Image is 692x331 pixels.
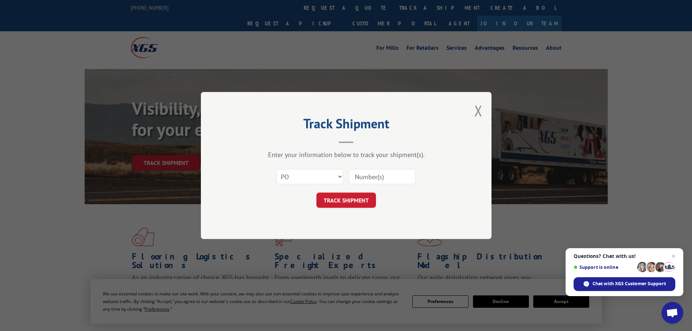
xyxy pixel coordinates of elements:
[592,280,666,287] span: Chat with XGS Customer Support
[574,277,675,291] div: Chat with XGS Customer Support
[574,253,675,259] span: Questions? Chat with us!
[237,150,455,159] div: Enter your information below to track your shipment(s).
[661,302,683,324] div: Open chat
[574,265,635,270] span: Support is online
[237,118,455,132] h2: Track Shipment
[474,101,482,120] button: Close modal
[316,193,376,208] button: TRACK SHIPMENT
[669,252,678,261] span: Close chat
[349,169,416,184] input: Number(s)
